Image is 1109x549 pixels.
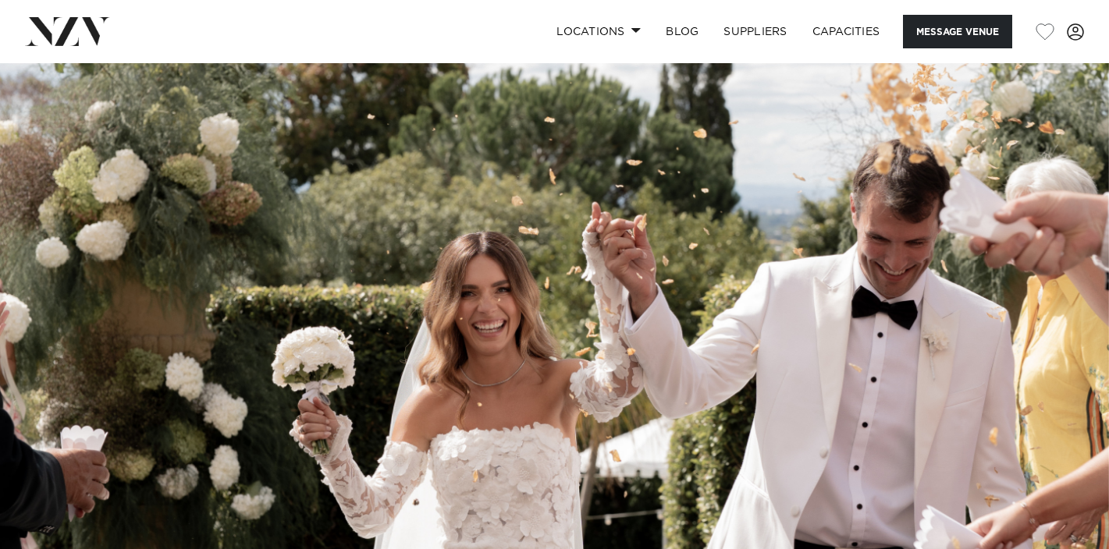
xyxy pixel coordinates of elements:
button: Message Venue [903,15,1012,48]
a: BLOG [653,15,711,48]
a: Locations [544,15,653,48]
img: nzv-logo.png [25,17,110,45]
a: Capacities [800,15,893,48]
a: SUPPLIERS [711,15,799,48]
